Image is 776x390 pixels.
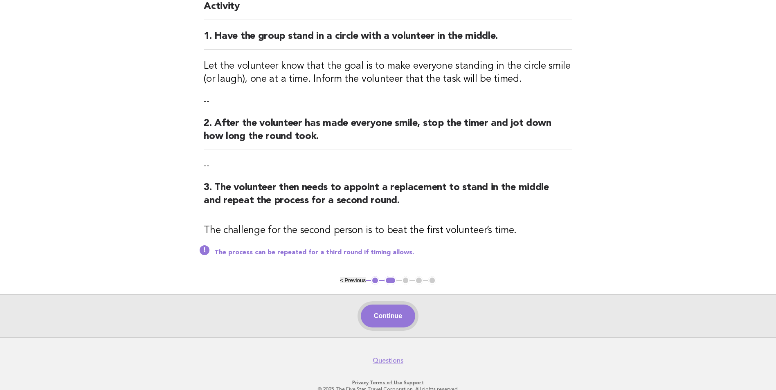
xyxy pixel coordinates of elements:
[404,380,424,386] a: Support
[370,380,403,386] a: Terms of Use
[385,276,396,285] button: 2
[373,356,403,365] a: Questions
[204,30,572,50] h2: 1. Have the group stand in a circle with a volunteer in the middle.
[340,277,366,283] button: < Previous
[204,96,572,107] p: --
[204,117,572,150] h2: 2. After the volunteer has made everyone smile, stop the timer and jot down how long the round took.
[138,379,639,386] p: · ·
[352,380,369,386] a: Privacy
[204,160,572,171] p: --
[361,305,415,327] button: Continue
[204,181,572,214] h2: 3. The volunteer then needs to appoint a replacement to stand in the middle and repeat the proces...
[204,224,572,237] h3: The challenge for the second person is to beat the first volunteer’s time.
[371,276,379,285] button: 1
[214,249,572,257] p: The process can be repeated for a third round if timing allows.
[204,60,572,86] h3: Let the volunteer know that the goal is to make everyone standing in the circle smile (or laugh),...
